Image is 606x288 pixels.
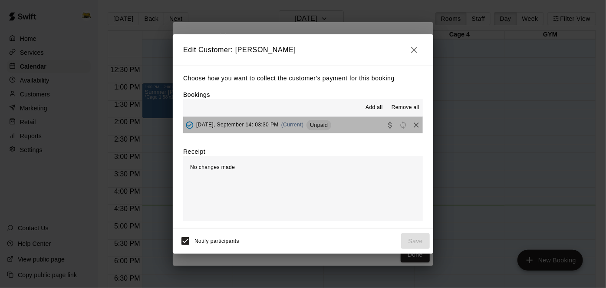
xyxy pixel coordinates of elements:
p: Choose how you want to collect the customer's payment for this booking [183,73,423,84]
span: Remove all [392,103,419,112]
span: Remove [410,121,423,128]
span: Collect payment [384,121,397,128]
h2: Edit Customer: [PERSON_NAME] [173,34,433,66]
span: (Current) [281,122,304,128]
span: Notify participants [194,238,239,244]
button: Remove all [388,101,423,115]
span: No changes made [190,164,235,170]
button: Added - Collect Payment [183,119,196,132]
button: Added - Collect Payment[DATE], September 14: 03:30 PM(Current)UnpaidCollect paymentRescheduleRemove [183,117,423,133]
button: Add all [360,101,388,115]
span: [DATE], September 14: 03:30 PM [196,122,279,128]
label: Bookings [183,91,210,98]
label: Receipt [183,147,205,156]
span: Reschedule [397,121,410,128]
span: Add all [366,103,383,112]
span: Unpaid [306,122,331,128]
